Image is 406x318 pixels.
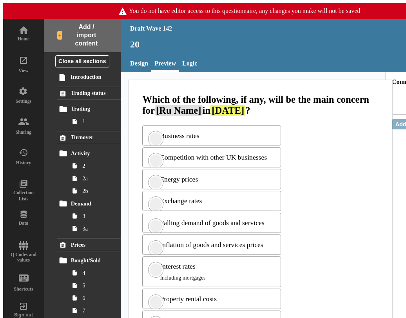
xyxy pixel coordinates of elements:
[44,131,121,235] li: TurnoverActivity22a2bDemand33a
[69,292,126,304] a: 6
[10,160,37,166] div: History
[3,49,44,80] a: View
[69,279,126,292] a: 5
[71,90,112,96] span: Trading status
[10,190,37,202] div: Collection Lists
[60,103,121,128] li: Trading1
[60,147,121,197] li: Activity22a2b
[69,222,126,235] a: 3a
[155,105,203,116] span: [Ru Name]
[57,103,121,115] a: Trading
[3,142,44,173] a: History
[71,134,112,141] span: Turnover
[69,160,126,172] a: 2
[10,252,37,263] div: Q Codes and values
[82,118,118,125] span: 1
[69,185,126,197] a: 2b
[60,254,121,317] li: Bought/Sold4567
[44,87,121,128] li: Trading statusTrading1
[82,225,118,232] span: 3a
[82,163,118,169] span: 2
[82,213,118,220] span: 3
[60,197,121,235] li: Demand33a
[57,87,121,100] a: Trading status
[3,80,44,111] a: Settings
[71,242,112,248] span: Prices
[3,203,44,234] a: Data
[10,36,37,42] div: Home
[57,254,121,267] a: Bought/Sold
[10,68,37,74] div: View
[82,295,118,302] span: 6
[71,74,118,80] span: Introduction
[3,111,44,142] a: Sharing
[44,238,121,317] li: PricesBought/Sold4567
[142,94,379,116] div: Which of the following, if any, will be the main concern for in ?
[10,98,37,105] div: Settings
[44,19,121,52] button: Add / import content
[71,150,112,157] span: Activity
[71,257,112,264] span: Bought/Sold
[57,147,121,160] a: Activity
[151,57,179,72] a: Preview
[127,57,151,72] a: Design
[10,220,37,227] div: Data
[71,200,112,207] span: Demand
[10,286,37,293] div: Shortcuts
[69,172,126,185] a: 2a
[71,105,112,112] span: Trading
[210,105,245,116] strong: [DATE]
[3,234,44,265] a: Q Codes and values
[82,307,118,314] span: 7
[3,265,44,295] a: Shortcuts
[56,71,126,84] a: Introduction
[3,19,44,49] a: Home
[179,57,200,72] a: Logic
[55,55,109,67] button: Close all sections
[82,270,118,276] span: 4
[82,282,118,289] span: 5
[69,267,126,279] a: 4
[10,129,37,136] div: Sharing
[3,173,44,203] a: Collection Lists
[69,115,126,128] a: 1
[57,23,108,47] span: Add / import content
[57,238,121,251] a: Prices
[130,25,172,32] div: Draft Wave 142
[69,304,126,317] a: 7
[57,131,121,144] a: Turnover
[82,175,118,182] span: 2a
[57,197,121,210] a: Demand
[82,188,118,194] span: 2b
[69,210,126,222] a: 3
